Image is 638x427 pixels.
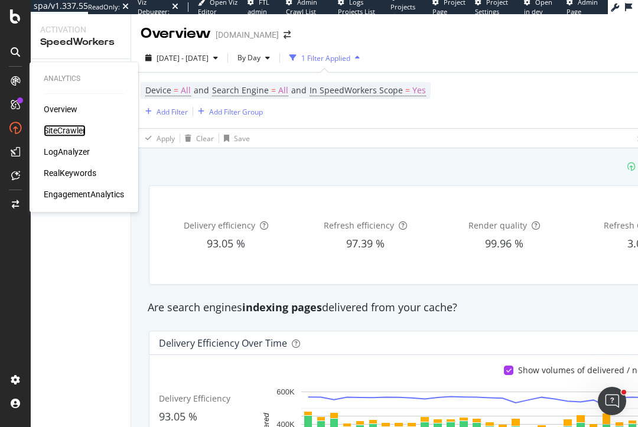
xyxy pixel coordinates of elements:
[157,53,209,63] span: [DATE] - [DATE]
[291,84,307,96] span: and
[44,125,86,136] a: SiteCrawler
[207,236,245,250] span: 93.05 %
[44,74,124,84] div: Analytics
[141,48,223,67] button: [DATE] - [DATE]
[180,129,214,148] button: Clear
[44,188,124,200] a: EngagementAnalytics
[159,337,287,349] div: Delivery Efficiency over time
[159,393,230,404] span: Delivery Efficiency
[310,84,403,96] span: In SpeedWorkers Scope
[181,82,191,99] span: All
[159,409,197,423] span: 93.05 %
[233,48,275,67] button: By Day
[301,53,350,63] div: 1 Filter Applied
[88,2,120,12] div: ReadOnly:
[216,29,279,41] div: [DOMAIN_NAME]
[44,167,96,179] a: RealKeywords
[141,129,175,148] button: Apply
[346,236,385,250] span: 97.39 %
[412,82,426,99] span: Yes
[468,220,527,231] span: Render quality
[44,103,77,115] a: Overview
[40,35,121,49] div: SpeedWorkers
[212,84,269,96] span: Search Engine
[194,84,209,96] span: and
[276,387,295,396] text: 600K
[141,24,211,44] div: Overview
[184,220,255,231] span: Delivery efficiency
[271,84,276,96] span: =
[598,387,626,415] iframe: Intercom live chat
[278,82,288,99] span: All
[157,133,175,144] div: Apply
[242,300,322,314] strong: indexing pages
[285,48,364,67] button: 1 Filter Applied
[193,105,263,119] button: Add Filter Group
[284,31,291,39] div: arrow-right-arrow-left
[324,220,394,231] span: Refresh efficiency
[209,107,263,117] div: Add Filter Group
[44,146,90,158] a: LogAnalyzer
[405,84,410,96] span: =
[196,133,214,144] div: Clear
[485,236,523,250] span: 99.96 %
[219,129,250,148] button: Save
[233,53,261,63] span: By Day
[141,105,188,119] button: Add Filter
[40,24,121,35] div: Activation
[174,84,178,96] span: =
[390,2,415,21] span: Projects List
[145,84,171,96] span: Device
[234,133,250,144] div: Save
[157,107,188,117] div: Add Filter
